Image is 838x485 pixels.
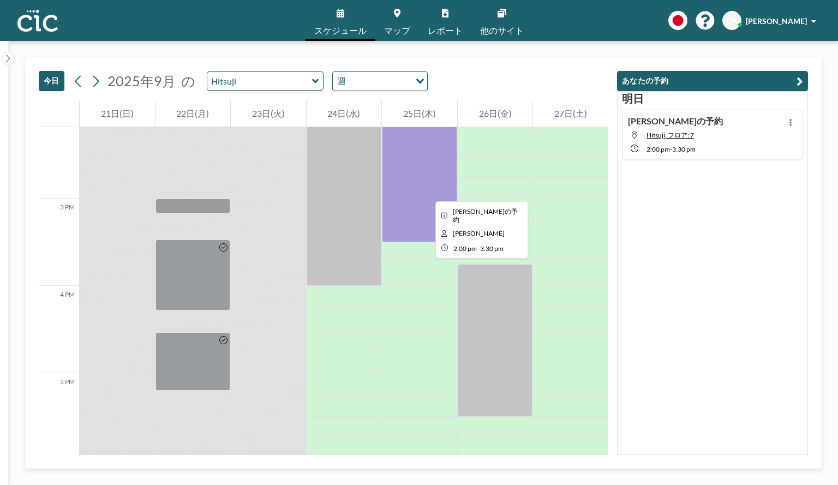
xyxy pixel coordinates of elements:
[314,26,367,35] span: スケジュール
[335,74,348,88] span: 週
[333,72,427,91] div: Search for option
[39,286,79,373] div: 4 PM
[478,244,480,253] span: -
[672,145,696,153] span: 3:30 PM
[533,100,608,127] div: 27日(土)
[453,207,518,224] span: Chiaki さんの予約
[453,244,477,253] span: 2:00 PM
[480,244,504,253] span: 3:30 PM
[107,73,176,89] span: 2025年9月
[155,100,231,127] div: 22日(月)
[17,10,58,32] img: organization-logo
[622,92,803,105] h3: 明日
[458,100,533,127] div: 26日(金)
[39,199,79,286] div: 3 PM
[746,16,807,26] span: [PERSON_NAME]
[307,100,382,127] div: 24日(水)
[39,373,79,460] div: 5 PM
[181,73,195,89] span: の
[670,145,672,153] span: -
[39,111,79,199] div: 2 PM
[384,26,410,35] span: マップ
[207,72,312,90] input: Hitsuji
[349,74,409,88] input: Search for option
[428,26,463,35] span: レポート
[647,145,670,153] span: 2:00 PM
[382,100,457,127] div: 25日(木)
[231,100,306,127] div: 23日(火)
[647,131,694,139] span: Hitsuji, フロア: 7
[617,71,808,91] button: あなたの予約
[80,100,155,127] div: 21日(日)
[727,16,738,26] span: CH
[453,229,505,237] span: Chiaki Hori
[480,26,524,35] span: 他のサイト
[628,116,723,127] h4: [PERSON_NAME]の予約
[39,71,64,91] button: 今日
